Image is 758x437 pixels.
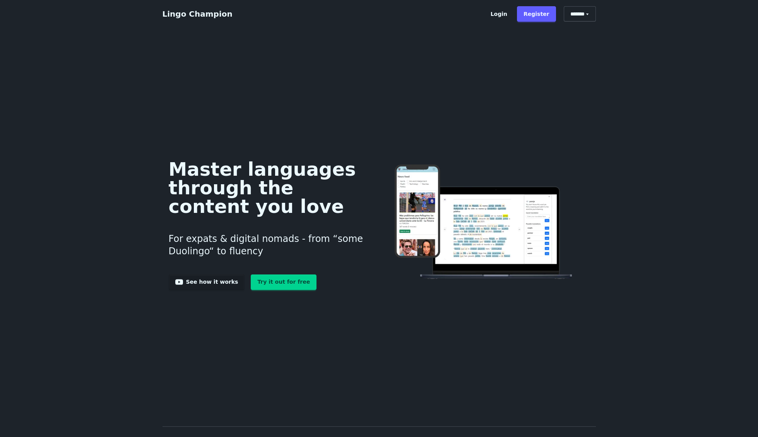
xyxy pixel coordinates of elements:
[379,165,589,280] img: Learn languages online
[163,9,233,19] a: Lingo Champion
[484,6,514,22] a: Login
[169,223,367,267] h3: For expats & digital nomads - from “some Duolingo“ to fluency
[169,160,367,216] h1: Master languages through the content you love
[517,6,556,22] a: Register
[251,274,317,290] a: Try it out for free
[169,274,245,290] a: See how it works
